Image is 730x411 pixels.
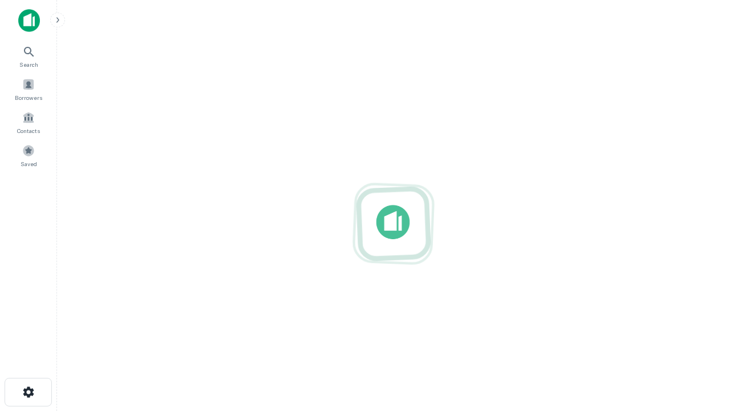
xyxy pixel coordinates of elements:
img: capitalize-icon.png [18,9,40,32]
a: Contacts [3,107,54,138]
span: Borrowers [15,93,42,102]
span: Contacts [17,126,40,135]
span: Search [19,60,38,69]
a: Search [3,41,54,71]
a: Borrowers [3,74,54,104]
span: Saved [21,159,37,168]
a: Saved [3,140,54,171]
iframe: Chat Widget [673,320,730,374]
